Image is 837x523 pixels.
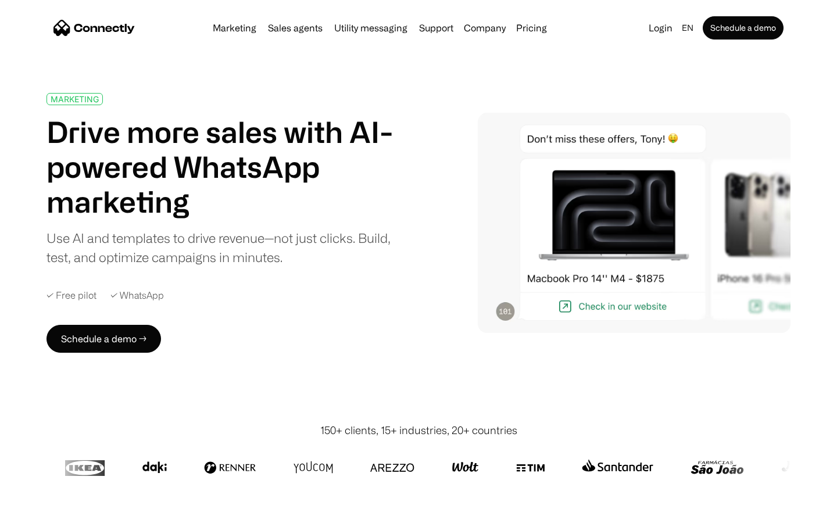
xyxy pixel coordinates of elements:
[512,23,552,33] a: Pricing
[46,228,406,267] div: Use AI and templates to drive revenue—not just clicks. Build, test, and optimize campaigns in min...
[46,114,406,219] h1: Drive more sales with AI-powered WhatsApp marketing
[703,16,784,40] a: Schedule a demo
[46,325,161,353] a: Schedule a demo →
[23,503,70,519] ul: Language list
[12,501,70,519] aside: Language selected: English
[208,23,261,33] a: Marketing
[51,95,99,103] div: MARKETING
[644,20,677,36] a: Login
[263,23,327,33] a: Sales agents
[110,290,164,301] div: ✓ WhatsApp
[46,290,96,301] div: ✓ Free pilot
[330,23,412,33] a: Utility messaging
[414,23,458,33] a: Support
[320,422,517,438] div: 150+ clients, 15+ industries, 20+ countries
[464,20,506,36] div: Company
[682,20,693,36] div: en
